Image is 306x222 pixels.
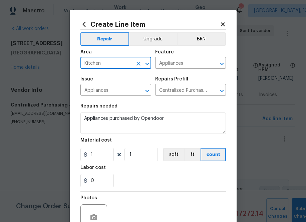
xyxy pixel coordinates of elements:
button: Open [142,59,152,68]
h2: Create Line Item [80,21,220,28]
h5: Issue [80,77,93,81]
h5: Material cost [80,138,112,143]
h5: Feature [155,50,174,54]
h5: Repairs Prefill [155,77,188,81]
button: Open [217,59,227,68]
h5: Photos [80,196,97,200]
button: BRN [177,32,226,46]
button: count [201,148,226,161]
h5: Repairs needed [80,104,117,108]
button: Repair [80,32,129,46]
button: Open [142,86,152,95]
h5: Area [80,50,92,54]
button: ft [184,148,201,161]
textarea: Appliances purchased by Opendoor [80,113,226,134]
h5: Labor cost [80,165,106,170]
button: sqft [163,148,184,161]
button: Open [217,86,227,95]
button: Clear [134,59,143,68]
button: Upgrade [129,32,177,46]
